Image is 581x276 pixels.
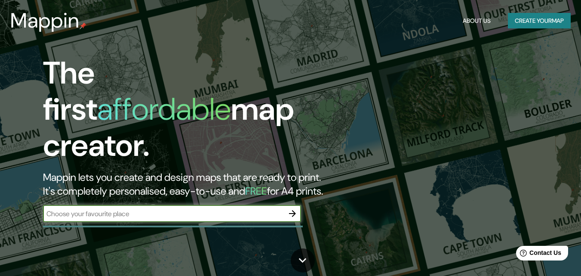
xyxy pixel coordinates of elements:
[245,184,267,198] h5: FREE
[43,55,334,171] h1: The first map creator.
[508,13,571,29] button: Create yourmap
[10,9,80,33] h3: Mappin
[97,89,231,129] h1: affordable
[80,22,86,29] img: mappin-pin
[459,13,494,29] button: About Us
[43,209,284,219] input: Choose your favourite place
[504,242,572,267] iframe: Help widget launcher
[43,171,334,198] h2: Mappin lets you create and design maps that are ready to print. It's completely personalised, eas...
